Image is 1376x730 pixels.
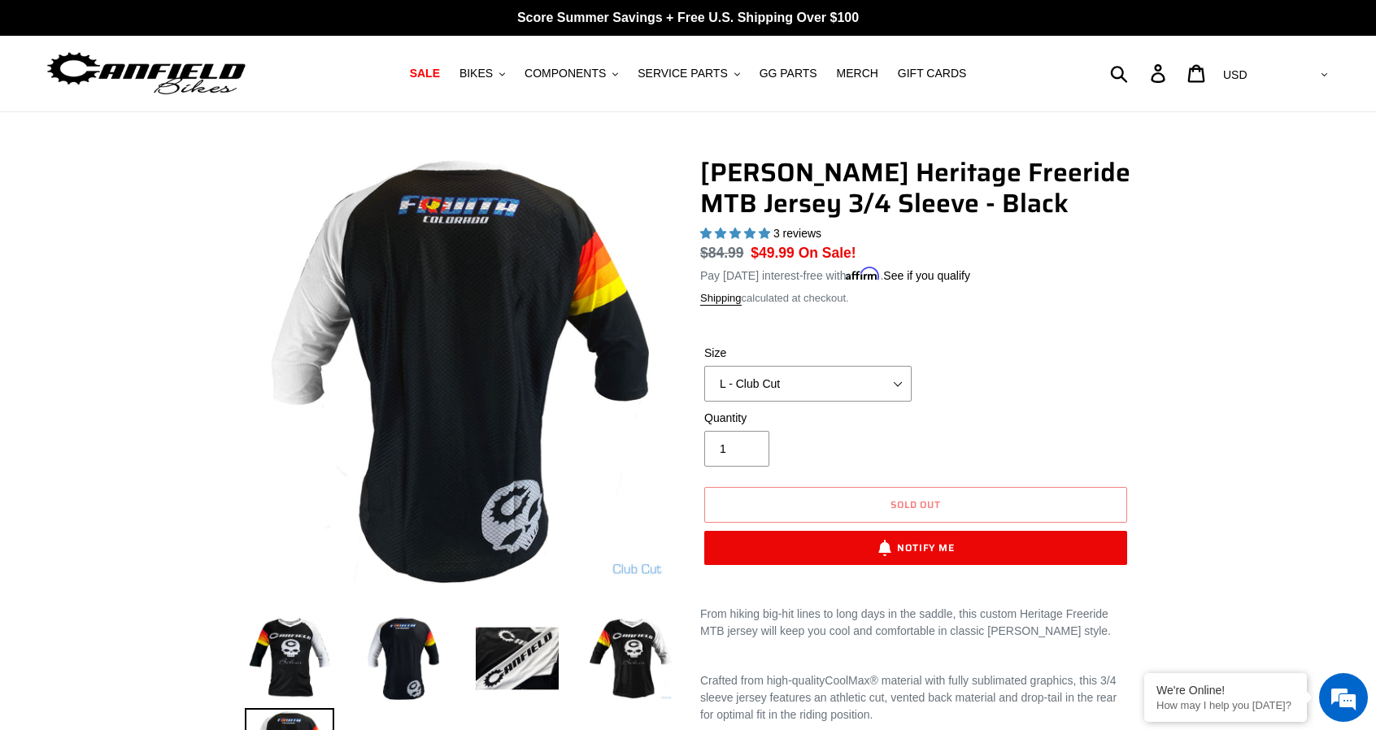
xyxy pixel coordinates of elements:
div: Navigation go back [18,89,42,114]
img: Load image into Gallery viewer, Canfield Heritage Freeride MTB Jersey 3/4 Sleeve - Black [586,614,676,703]
div: calculated at checkout. [700,290,1131,306]
div: Minimize live chat window [267,8,306,47]
span: Affirm [846,267,880,280]
span: Sold out [890,497,942,512]
div: We're Online! [1156,684,1295,697]
p: How may I help you today? [1156,699,1295,711]
input: Search [1119,55,1160,91]
a: GIFT CARDS [890,63,975,85]
button: Sold out [704,487,1127,523]
img: Load image into Gallery viewer, Canfield Heritage Freeride MTB Jersey 3/4 Sleeve - Black [245,614,334,703]
img: Load image into Gallery viewer, Canfield Heritage Freeride MTB Jersey 3/4 Sleeve - Black [359,614,448,703]
img: d_696896380_company_1647369064580_696896380 [52,81,93,122]
h1: [PERSON_NAME] Heritage Freeride MTB Jersey 3/4 Sleeve - Black [700,157,1131,219]
img: Load image into Gallery viewer, Canfield Heritage Freeride MTB Jersey 3/4 Sleeve - Black [472,614,562,703]
a: SALE [402,63,448,85]
span: CoolMax® material with fully sublimated graphics, this 3/4 sleeve jersey features an athletic cut... [700,674,1117,721]
div: Chat with us now [109,91,298,112]
span: COMPONENTS [525,67,606,80]
span: On Sale! [799,242,856,263]
span: BIKES [459,67,493,80]
a: GG PARTS [751,63,825,85]
span: SERVICE PARTS [638,67,727,80]
a: Shipping [700,292,742,306]
label: Size [704,345,912,362]
label: Quantity [704,410,912,427]
button: BIKES [451,63,513,85]
button: SERVICE PARTS [629,63,747,85]
a: MERCH [829,63,886,85]
span: We're online! [94,205,224,369]
span: GG PARTS [760,67,817,80]
p: Crafted from high-quality [700,672,1131,723]
span: $84.99 [700,245,744,261]
span: GIFT CARDS [898,67,967,80]
span: $49.99 [751,245,795,261]
span: SALE [410,67,440,80]
span: 3 reviews [773,227,821,240]
span: 5.00 stars [700,227,773,240]
span: MERCH [837,67,878,80]
button: Notify Me [704,531,1127,565]
textarea: Type your message and hit 'Enter' [8,444,310,501]
p: Pay [DATE] interest-free with . [700,263,970,285]
a: See if you qualify - Learn more about Affirm Financing (opens in modal) [883,269,970,282]
div: From hiking big-hit lines to long days in the saddle, this custom Heritage Freeride MTB jersey wi... [700,606,1131,640]
img: Canfield Bikes [45,48,248,99]
button: COMPONENTS [516,63,626,85]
